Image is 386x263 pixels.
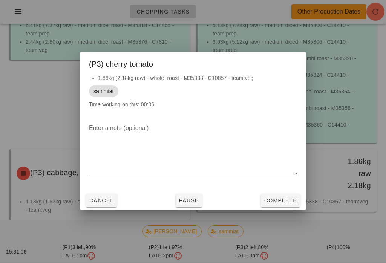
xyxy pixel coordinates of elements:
div: (P3) cherry tomato [80,52,306,74]
button: Complete [261,194,300,208]
span: sammiat [93,86,114,98]
button: Pause [176,194,202,208]
button: Cancel [86,194,117,208]
span: Cancel [89,198,114,204]
div: Time working on this: 00:06 [80,74,306,116]
span: Pause [179,198,199,204]
span: Complete [264,198,297,204]
li: 1.86kg (2.18kg raw) - whole, roast - M35338 - C10857 - team:veg [98,74,297,83]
